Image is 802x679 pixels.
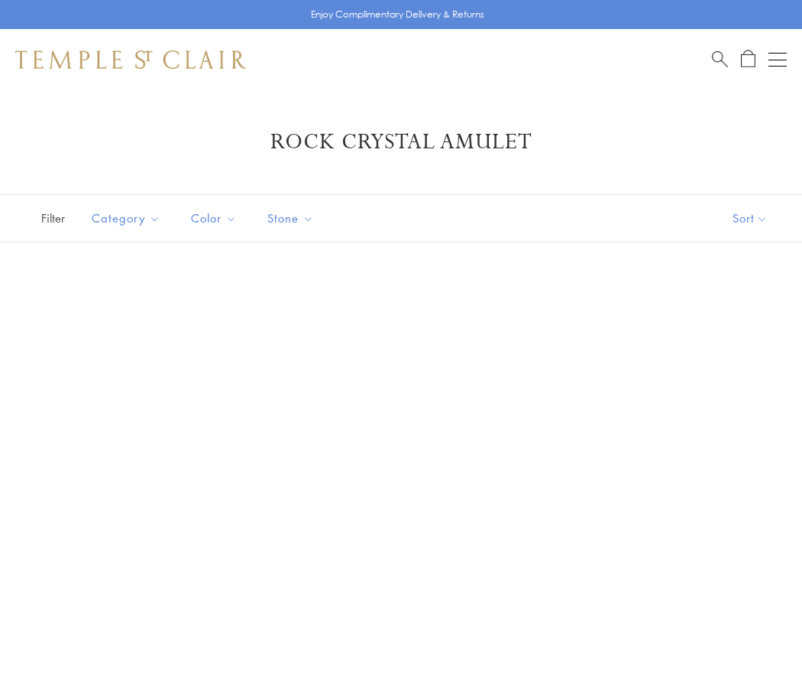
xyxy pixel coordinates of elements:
[712,50,728,69] a: Search
[768,50,787,69] button: Open navigation
[311,7,484,22] p: Enjoy Complimentary Delivery & Returns
[741,50,755,69] a: Open Shopping Bag
[38,128,764,156] h1: Rock Crystal Amulet
[260,209,325,228] span: Stone
[15,50,246,69] img: Temple St. Clair
[183,209,248,228] span: Color
[84,209,172,228] span: Category
[80,201,172,236] button: Category
[698,195,802,242] button: Show sort by
[256,201,325,236] button: Stone
[179,201,248,236] button: Color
